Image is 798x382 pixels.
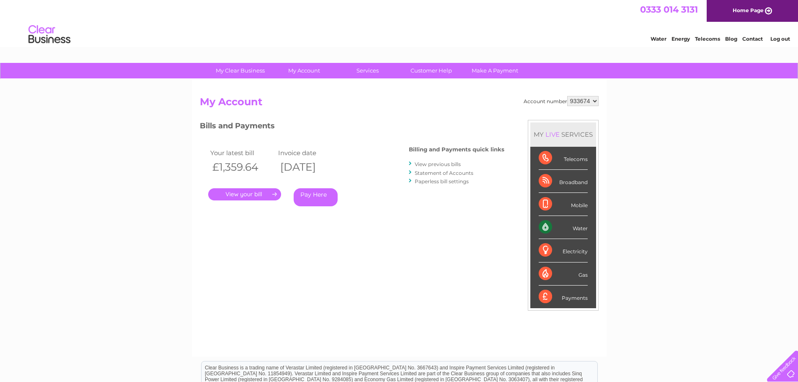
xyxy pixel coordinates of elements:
[770,36,790,42] a: Log out
[524,96,599,106] div: Account number
[695,36,720,42] a: Telecoms
[539,286,588,308] div: Payments
[206,63,275,78] a: My Clear Business
[294,188,338,206] a: Pay Here
[200,120,504,135] h3: Bills and Payments
[539,193,588,216] div: Mobile
[530,122,596,146] div: MY SERVICES
[539,239,588,262] div: Electricity
[333,63,402,78] a: Services
[269,63,338,78] a: My Account
[742,36,763,42] a: Contact
[415,170,473,176] a: Statement of Accounts
[208,147,276,159] td: Your latest bill
[200,96,599,112] h2: My Account
[651,36,666,42] a: Water
[276,147,344,159] td: Invoice date
[539,170,588,193] div: Broadband
[415,161,461,167] a: View previous bills
[415,178,469,185] a: Paperless bill settings
[276,159,344,176] th: [DATE]
[671,36,690,42] a: Energy
[460,63,529,78] a: Make A Payment
[208,188,281,200] a: .
[640,4,698,15] a: 0333 014 3131
[397,63,466,78] a: Customer Help
[409,146,504,153] h4: Billing and Payments quick links
[725,36,737,42] a: Blog
[544,130,561,138] div: LIVE
[201,5,597,41] div: Clear Business is a trading name of Verastar Limited (registered in [GEOGRAPHIC_DATA] No. 3667643...
[208,159,276,176] th: £1,359.64
[539,262,588,286] div: Gas
[539,216,588,239] div: Water
[539,147,588,170] div: Telecoms
[28,22,71,47] img: logo.png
